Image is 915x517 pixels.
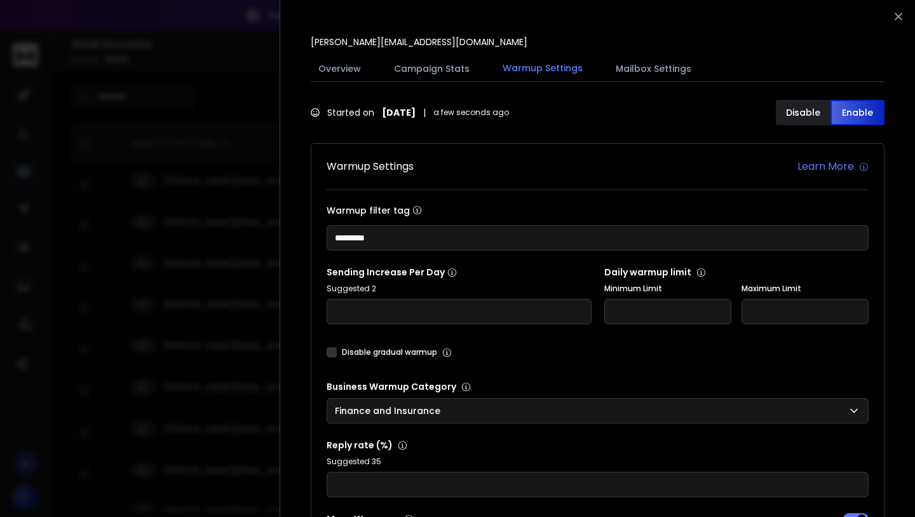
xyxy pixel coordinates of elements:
button: Enable [830,100,885,125]
a: Learn More [797,159,869,174]
p: [PERSON_NAME][EMAIL_ADDRESS][DOMAIN_NAME] [311,36,527,48]
p: Suggested 2 [327,284,592,294]
label: Warmup filter tag [327,205,869,215]
span: a few seconds ago [433,107,509,118]
p: Reply rate (%) [327,439,869,452]
button: Warmup Settings [495,54,590,83]
p: Business Warmup Category [327,380,869,393]
p: Daily warmup limit [604,266,869,279]
span: | [423,106,426,119]
p: Suggested 35 [327,457,869,467]
button: DisableEnable [776,100,884,125]
button: Campaign Stats [386,55,477,83]
div: Started on [311,106,509,119]
button: Mailbox Settings [608,55,699,83]
p: Sending Increase Per Day [327,266,592,279]
button: Overview [311,55,369,83]
label: Minimum Limit [604,284,731,294]
h1: Warmup Settings [327,159,414,174]
button: Disable [776,100,830,125]
label: Disable gradual warmup [342,347,437,357]
p: Finance and Insurance [335,404,445,417]
label: Maximum Limit [742,284,869,294]
strong: [DATE] [382,106,416,119]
